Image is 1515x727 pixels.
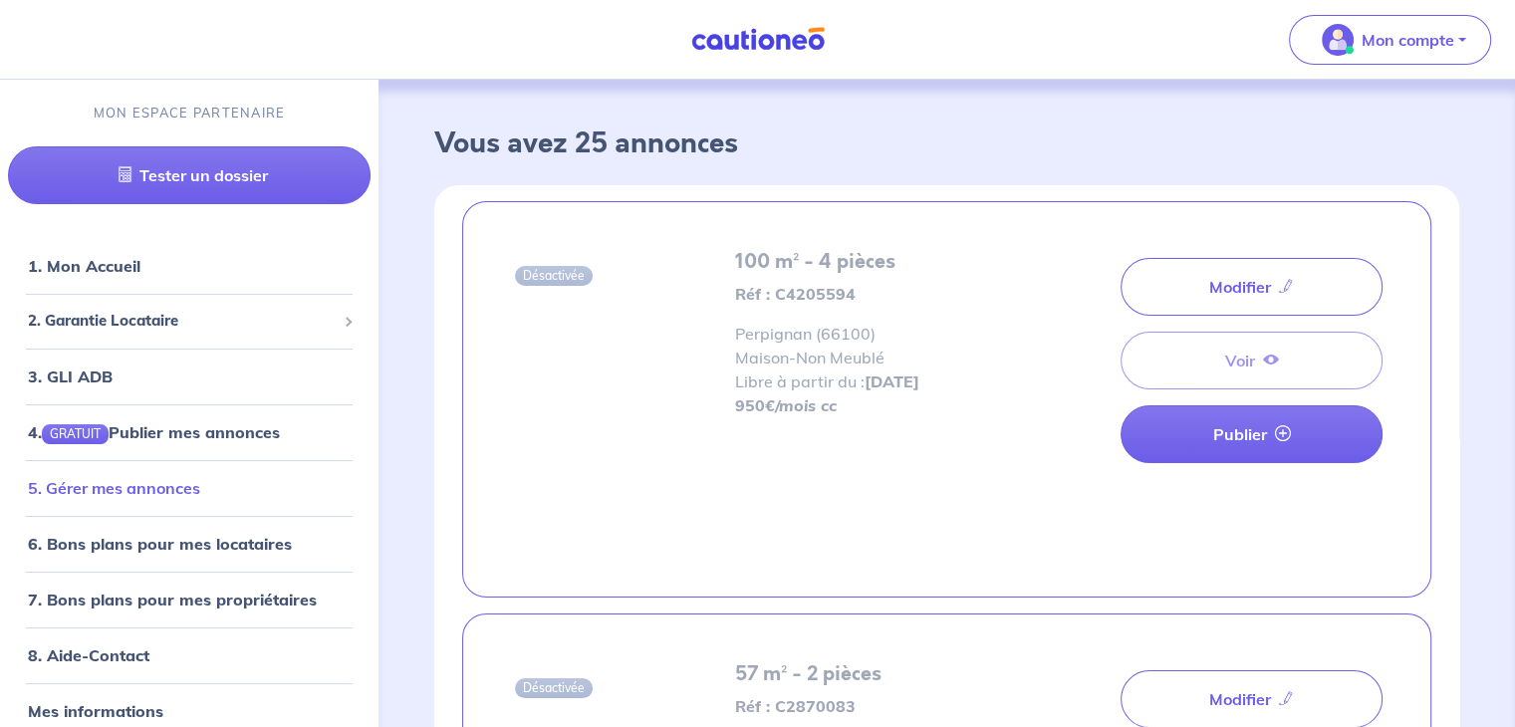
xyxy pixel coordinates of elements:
[1322,24,1354,56] img: illu_account_valid_menu.svg
[683,27,833,52] img: Cautioneo
[8,146,371,204] a: Tester un dossier
[28,422,280,442] a: 4.GRATUITPublier mes annonces
[735,395,837,415] strong: 950
[8,302,371,341] div: 2. Garantie Locataire
[735,696,856,716] strong: Réf : C2870083
[8,468,371,508] div: 5. Gérer mes annonces
[8,357,371,396] div: 3. GLI ADB
[28,256,140,276] a: 1. Mon Accueil
[735,250,1010,274] h5: 100 m² - 4 pièces
[735,284,856,304] strong: Réf : C4205594
[765,395,837,415] em: €/mois cc
[8,524,371,564] div: 6. Bons plans pour mes locataires
[8,635,371,675] div: 8. Aide-Contact
[434,127,1459,161] h3: Vous avez 25 annonces
[515,266,593,286] span: Désactivée
[8,412,371,452] div: 4.GRATUITPublier mes annonces
[28,701,163,721] a: Mes informations
[1121,405,1383,463] a: Publier
[28,366,113,386] a: 3. GLI ADB
[1121,258,1383,316] a: Modifier
[735,662,1010,686] h5: 57 m² - 2 pièces
[1289,15,1491,65] button: illu_account_valid_menu.svgMon compte
[28,478,200,498] a: 5. Gérer mes annonces
[8,246,371,286] div: 1. Mon Accueil
[735,369,1010,393] p: Libre à partir du :
[28,645,149,665] a: 8. Aide-Contact
[515,678,593,698] span: Désactivée
[94,104,286,122] p: MON ESPACE PARTENAIRE
[735,324,1010,393] span: Perpignan (66100) Maison - Non Meublé
[28,534,292,554] a: 6. Bons plans pour mes locataires
[865,371,919,391] strong: [DATE]
[28,310,336,333] span: 2. Garantie Locataire
[1362,28,1454,52] p: Mon compte
[28,590,317,609] a: 7. Bons plans pour mes propriétaires
[8,580,371,619] div: 7. Bons plans pour mes propriétaires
